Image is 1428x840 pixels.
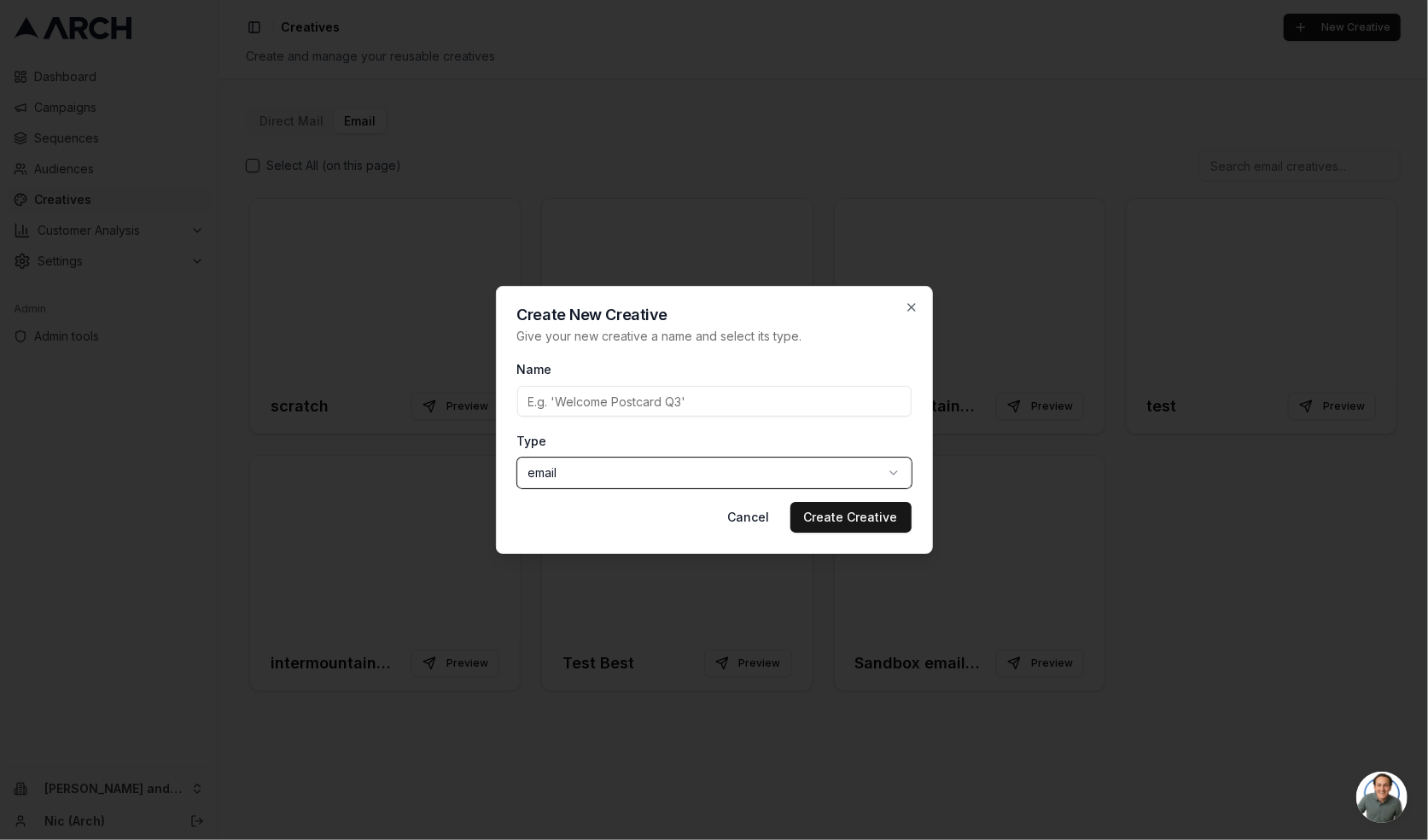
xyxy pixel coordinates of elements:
[517,307,912,323] h2: Create New Creative
[517,328,912,345] p: Give your new creative a name and select its type.
[790,502,912,533] button: Create Creative
[714,502,784,533] button: Cancel
[517,362,552,376] label: Name
[517,434,547,448] label: Type
[517,386,912,417] input: E.g. 'Welcome Postcard Q3'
